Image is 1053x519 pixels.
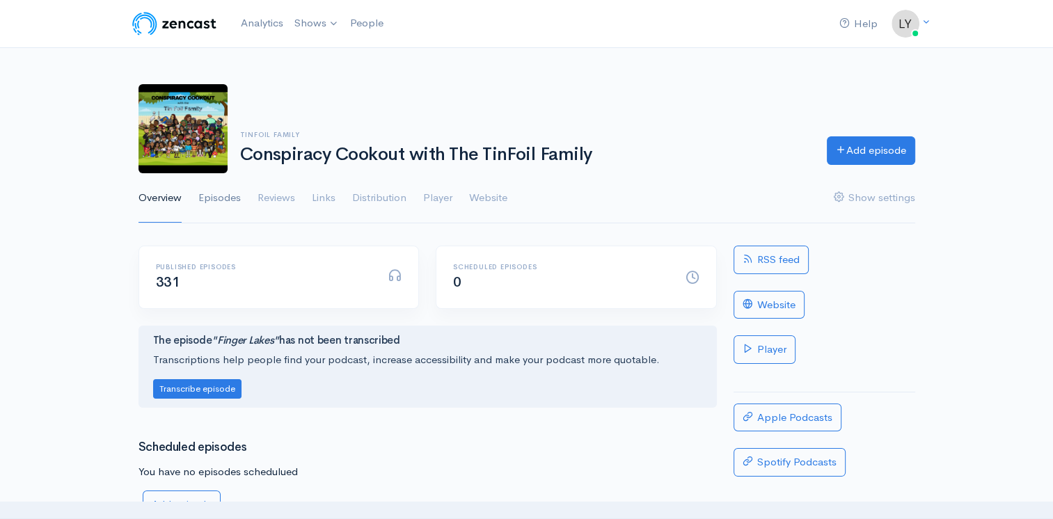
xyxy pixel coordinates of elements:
h1: Conspiracy Cookout with The TinFoil Family [240,145,810,165]
a: Transcribe episode [153,381,242,394]
p: Transcriptions help people find your podcast, increase accessibility and make your podcast more q... [153,352,702,368]
a: Add episode [827,136,915,165]
a: Spotify Podcasts [734,448,846,477]
img: ZenCast Logo [130,10,219,38]
h6: Scheduled episodes [453,263,669,271]
span: 331 [156,273,180,291]
a: Reviews [258,173,295,223]
button: Transcribe episode [153,379,242,399]
a: Overview [138,173,182,223]
h6: TinFoil Family [240,131,810,138]
i: "Finger Lakes" [212,333,279,346]
a: Help [834,9,883,39]
h6: Published episodes [156,263,372,271]
span: 0 [453,273,461,291]
a: Website [734,291,805,319]
a: Shows [289,8,345,39]
a: Website [469,173,507,223]
a: People [345,8,389,38]
a: Analytics [235,8,289,38]
a: Distribution [352,173,406,223]
a: Add episode [143,490,221,519]
a: RSS feed [734,246,809,274]
a: Apple Podcasts [734,404,841,432]
h3: Scheduled episodes [138,441,717,454]
a: Links [312,173,335,223]
a: Show settings [834,173,915,223]
a: Player [734,335,795,364]
a: Episodes [198,173,241,223]
a: Player [423,173,452,223]
p: You have no episodes schedulued [138,464,717,480]
img: ... [892,10,919,38]
h4: The episode has not been transcribed [153,335,702,346]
